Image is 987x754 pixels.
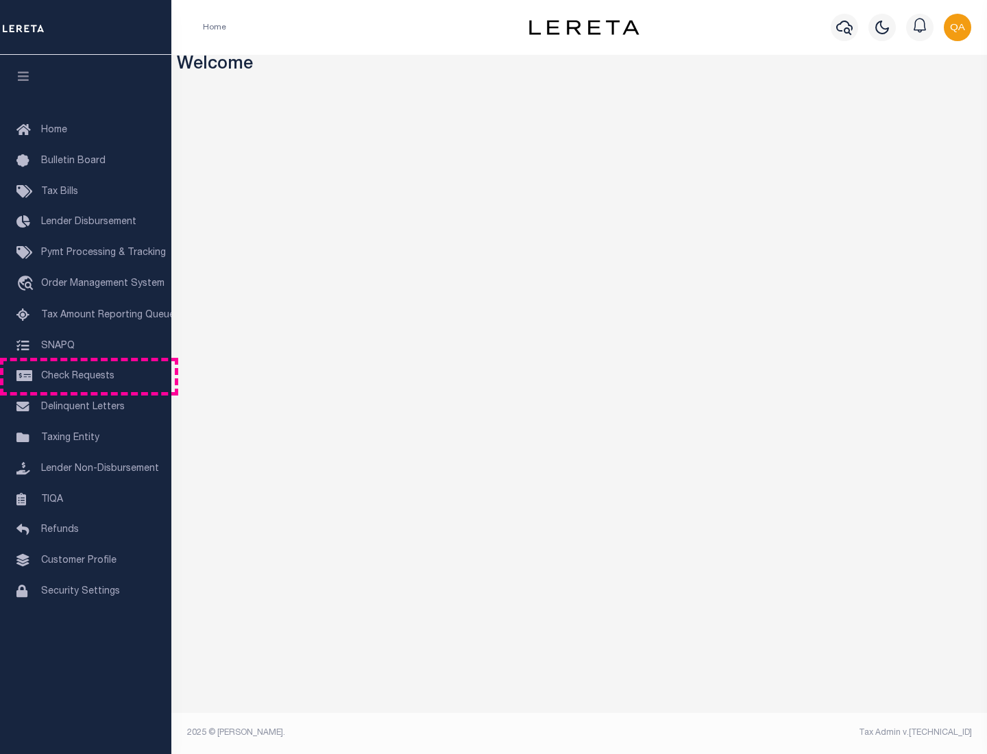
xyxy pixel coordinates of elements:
[41,556,117,565] span: Customer Profile
[16,276,38,293] i: travel_explore
[41,433,99,443] span: Taxing Entity
[177,55,982,76] h3: Welcome
[41,587,120,596] span: Security Settings
[41,402,125,412] span: Delinquent Letters
[203,21,226,34] li: Home
[41,341,75,350] span: SNAPQ
[41,464,159,474] span: Lender Non-Disbursement
[41,217,136,227] span: Lender Disbursement
[41,125,67,135] span: Home
[177,727,580,739] div: 2025 © [PERSON_NAME].
[589,727,972,739] div: Tax Admin v.[TECHNICAL_ID]
[41,187,78,197] span: Tax Bills
[41,311,175,320] span: Tax Amount Reporting Queue
[41,372,114,381] span: Check Requests
[41,156,106,166] span: Bulletin Board
[41,494,63,504] span: TIQA
[41,279,164,289] span: Order Management System
[41,248,166,258] span: Pymt Processing & Tracking
[944,14,971,41] img: svg+xml;base64,PHN2ZyB4bWxucz0iaHR0cDovL3d3dy53My5vcmcvMjAwMC9zdmciIHBvaW50ZXItZXZlbnRzPSJub25lIi...
[41,525,79,535] span: Refunds
[529,20,639,35] img: logo-dark.svg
